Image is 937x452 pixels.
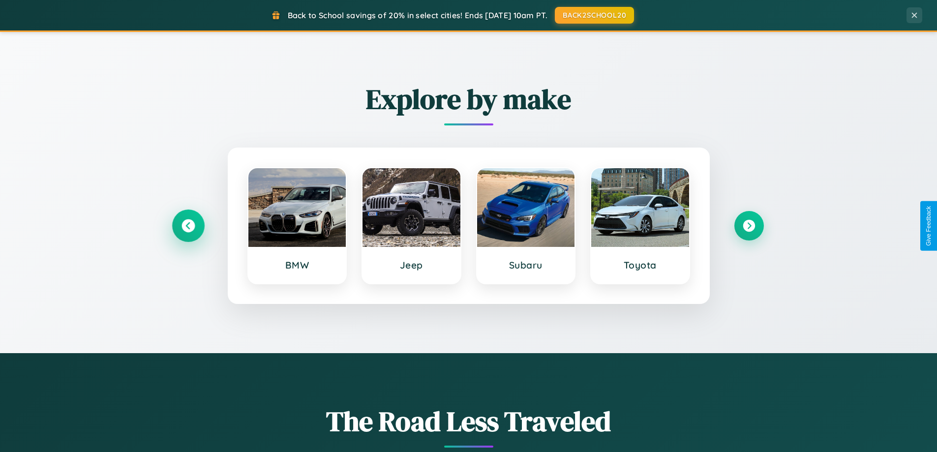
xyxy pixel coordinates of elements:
[925,206,932,246] div: Give Feedback
[258,259,336,271] h3: BMW
[288,10,547,20] span: Back to School savings of 20% in select cities! Ends [DATE] 10am PT.
[555,7,634,24] button: BACK2SCHOOL20
[487,259,565,271] h3: Subaru
[372,259,451,271] h3: Jeep
[601,259,679,271] h3: Toyota
[174,402,764,440] h1: The Road Less Traveled
[174,80,764,118] h2: Explore by make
